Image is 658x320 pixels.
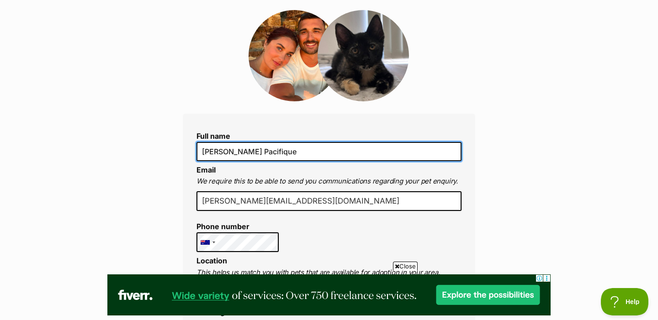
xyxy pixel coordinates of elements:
[601,288,649,315] iframe: Help Scout Beacon - Open
[196,222,279,231] label: Phone number
[196,142,462,161] input: E.g. Jimmy Chew
[197,233,218,252] div: Australia: +61
[196,132,462,140] label: Full name
[196,256,227,265] label: Location
[107,274,551,315] iframe: Advertisement
[196,176,462,187] p: We require this to be able to send you communications regarding your pet enquiry.
[196,268,462,278] p: This helps us match you with pets that are available for adoption in your area.
[393,262,418,271] span: Close
[318,10,409,101] img: Orange
[249,10,340,101] img: ab4zyovhv1yuww9ki8hd.jpg
[196,165,216,174] label: Email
